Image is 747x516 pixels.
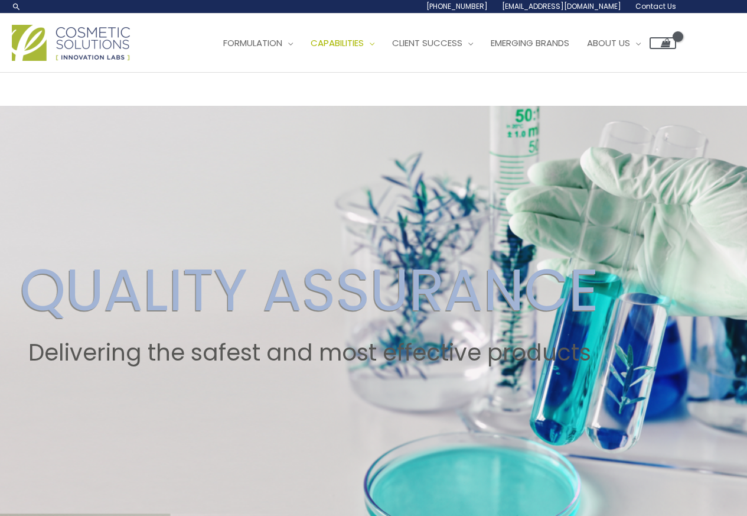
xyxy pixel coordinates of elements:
[311,37,364,49] span: Capabilities
[392,37,462,49] span: Client Success
[383,25,482,61] a: Client Success
[635,1,676,11] span: Contact Us
[482,25,578,61] a: Emerging Brands
[502,1,621,11] span: [EMAIL_ADDRESS][DOMAIN_NAME]
[491,37,569,49] span: Emerging Brands
[223,37,282,49] span: Formulation
[20,255,599,325] h2: QUALITY ASSURANCE
[214,25,302,61] a: Formulation
[12,25,130,61] img: Cosmetic Solutions Logo
[650,37,676,49] a: View Shopping Cart, empty
[578,25,650,61] a: About Us
[20,339,599,366] h2: Delivering the safest and most effective products
[205,25,676,61] nav: Site Navigation
[302,25,383,61] a: Capabilities
[587,37,630,49] span: About Us
[12,2,21,11] a: Search icon link
[426,1,488,11] span: [PHONE_NUMBER]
